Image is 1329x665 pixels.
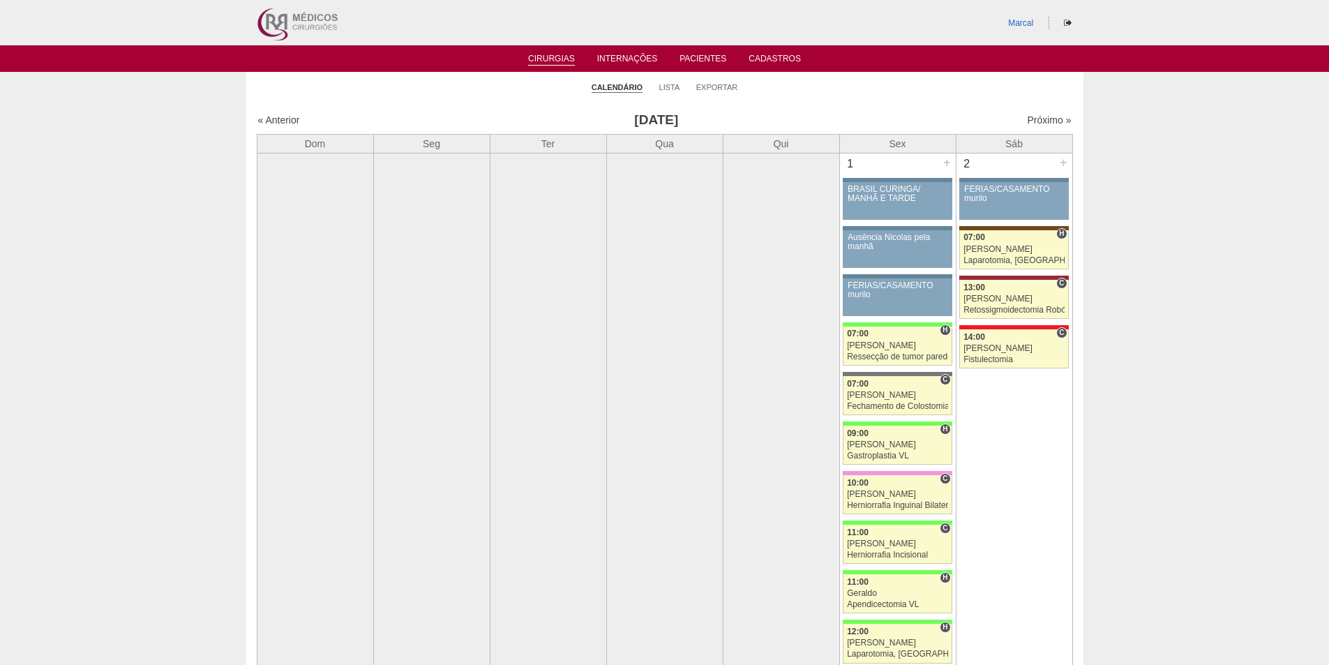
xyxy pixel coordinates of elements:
[1056,228,1067,239] span: Hospital
[847,451,948,461] div: Gastroplastia VL
[679,54,726,68] a: Pacientes
[843,278,952,316] a: FÉRIAS/CASAMENTO murilo
[963,332,985,342] span: 14:00
[940,424,950,435] span: Hospital
[848,233,947,251] div: Ausência Nicolas pela manhã
[843,372,952,376] div: Key: Santa Catarina
[843,574,952,613] a: H 11:00 Geraldo Apendicectomia VL
[257,134,373,153] th: Dom
[963,306,1065,315] div: Retossigmoidectomia Robótica
[843,525,952,564] a: C 11:00 [PERSON_NAME] Herniorrafia Incisional
[1056,327,1067,338] span: Consultório
[659,82,680,92] a: Lista
[847,402,948,411] div: Fechamento de Colostomia ou Enterostomia
[847,341,948,350] div: [PERSON_NAME]
[258,114,300,126] a: « Anterior
[959,276,1068,280] div: Key: Sírio Libanês
[847,627,869,636] span: 12:00
[490,134,606,153] th: Ter
[847,428,869,438] span: 09:00
[847,379,869,389] span: 07:00
[847,577,869,587] span: 11:00
[373,134,490,153] th: Seg
[847,551,948,560] div: Herniorrafia Incisional
[1058,154,1069,172] div: +
[723,134,839,153] th: Qui
[847,490,948,499] div: [PERSON_NAME]
[843,521,952,525] div: Key: Brasil
[959,230,1068,269] a: H 07:00 [PERSON_NAME] Laparotomia, [GEOGRAPHIC_DATA], Drenagem, Bridas
[843,322,952,327] div: Key: Brasil
[848,185,947,203] div: BRASIL CURINGA/ MANHÃ E TARDE
[963,355,1065,364] div: Fistulectomia
[959,329,1068,368] a: C 14:00 [PERSON_NAME] Fistulectomia
[847,501,948,510] div: Herniorrafia Inguinal Bilateral
[843,475,952,514] a: C 10:00 [PERSON_NAME] Herniorrafia Inguinal Bilateral
[963,245,1065,254] div: [PERSON_NAME]
[843,426,952,465] a: H 09:00 [PERSON_NAME] Gastroplastia VL
[963,232,985,242] span: 07:00
[847,589,948,598] div: Geraldo
[940,523,950,534] span: Consultório
[963,283,985,292] span: 13:00
[964,185,1064,203] div: FÉRIAS/CASAMENTO murilo
[847,600,948,609] div: Apendicectomia VL
[843,274,952,278] div: Key: Aviso
[843,624,952,663] a: H 12:00 [PERSON_NAME] Laparotomia, [GEOGRAPHIC_DATA], Drenagem, Bridas VL
[749,54,801,68] a: Cadastros
[847,478,869,488] span: 10:00
[843,421,952,426] div: Key: Brasil
[847,352,948,361] div: Ressecção de tumor parede abdominal pélvica
[1056,278,1067,289] span: Consultório
[843,327,952,366] a: H 07:00 [PERSON_NAME] Ressecção de tumor parede abdominal pélvica
[940,622,950,633] span: Hospital
[959,325,1068,329] div: Key: Assunção
[843,620,952,624] div: Key: Brasil
[847,650,948,659] div: Laparotomia, [GEOGRAPHIC_DATA], Drenagem, Bridas VL
[847,391,948,400] div: [PERSON_NAME]
[843,570,952,574] div: Key: Brasil
[963,256,1065,265] div: Laparotomia, [GEOGRAPHIC_DATA], Drenagem, Bridas
[941,154,953,172] div: +
[453,110,859,130] h3: [DATE]
[959,178,1068,182] div: Key: Aviso
[959,280,1068,319] a: C 13:00 [PERSON_NAME] Retossigmoidectomia Robótica
[843,376,952,415] a: C 07:00 [PERSON_NAME] Fechamento de Colostomia ou Enterostomia
[696,82,738,92] a: Exportar
[940,374,950,385] span: Consultório
[839,134,956,153] th: Sex
[847,329,869,338] span: 07:00
[840,154,862,174] div: 1
[847,528,869,537] span: 11:00
[843,230,952,268] a: Ausência Nicolas pela manhã
[843,178,952,182] div: Key: Aviso
[843,182,952,220] a: BRASIL CURINGA/ MANHÃ E TARDE
[843,471,952,475] div: Key: Albert Einstein
[848,281,947,299] div: FÉRIAS/CASAMENTO murilo
[847,638,948,648] div: [PERSON_NAME]
[597,54,658,68] a: Internações
[956,134,1072,153] th: Sáb
[959,182,1068,220] a: FÉRIAS/CASAMENTO murilo
[1008,18,1033,28] a: Marcal
[843,226,952,230] div: Key: Aviso
[1027,114,1071,126] a: Próximo »
[1064,19,1072,27] i: Sair
[528,54,575,66] a: Cirurgias
[606,134,723,153] th: Qua
[940,572,950,583] span: Hospital
[847,539,948,548] div: [PERSON_NAME]
[940,473,950,484] span: Consultório
[963,294,1065,304] div: [PERSON_NAME]
[963,344,1065,353] div: [PERSON_NAME]
[956,154,978,174] div: 2
[847,440,948,449] div: [PERSON_NAME]
[940,324,950,336] span: Hospital
[592,82,643,93] a: Calendário
[959,226,1068,230] div: Key: Santa Joana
